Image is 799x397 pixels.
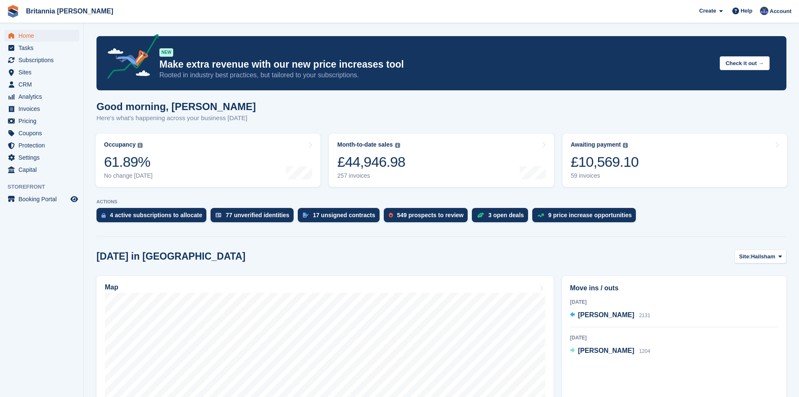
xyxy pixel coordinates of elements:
[570,298,778,306] div: [DATE]
[570,310,650,321] a: [PERSON_NAME] 2131
[537,213,544,217] img: price_increase_opportunities-93ffe204e8149a01c8c9dc8f82e8f89637d9d84a8eef4429ea346261dce0b2c0.svg
[104,153,153,171] div: 61.89%
[4,91,79,103] a: menu
[159,71,713,80] p: Rooted in industry best practices, but tailored to your subscriptions.
[18,115,69,127] span: Pricing
[105,284,118,291] h2: Map
[8,183,83,191] span: Storefront
[639,348,651,354] span: 1204
[18,164,69,176] span: Capital
[18,79,69,90] span: CRM
[623,143,628,148] img: icon-info-grey-7440780725fd019a000dd9b08b2336e03edf1995a4989e88bcd33f0948082b44.svg
[699,7,716,15] span: Create
[760,7,768,15] img: Lee Cradock
[18,193,69,205] span: Booking Portal
[18,30,69,42] span: Home
[18,54,69,66] span: Subscriptions
[548,212,632,218] div: 9 price increase opportunities
[770,7,791,16] span: Account
[313,212,375,218] div: 17 unsigned contracts
[720,56,770,70] button: Check it out →
[384,208,472,226] a: 549 prospects to review
[102,213,106,218] img: active_subscription_to_allocate_icon-d502201f5373d7db506a760aba3b589e785aa758c864c3986d89f69b8ff3...
[23,4,117,18] a: Britannia [PERSON_NAME]
[389,213,393,218] img: prospect-51fa495bee0391a8d652442698ab0144808aea92771e9ea1ae160a38d050c398.svg
[18,91,69,103] span: Analytics
[4,193,79,205] a: menu
[4,79,79,90] a: menu
[741,7,752,15] span: Help
[4,115,79,127] a: menu
[488,212,524,218] div: 3 open deals
[562,134,787,187] a: Awaiting payment £10,569.10 59 invoices
[100,34,159,82] img: price-adjustments-announcement-icon-8257ccfd72463d97f412b2fc003d46551f7dbcb40ab6d574587a9cd5c0d94...
[570,283,778,293] h2: Move ins / outs
[18,42,69,54] span: Tasks
[110,212,202,218] div: 4 active subscriptions to allocate
[4,164,79,176] a: menu
[211,208,298,226] a: 77 unverified identities
[571,172,639,179] div: 59 invoices
[4,66,79,78] a: menu
[18,152,69,163] span: Settings
[571,141,621,148] div: Awaiting payment
[739,252,751,261] span: Site:
[303,213,309,218] img: contract_signature_icon-13c848040528278c33f63329250d36e43548de30e8caae1d1a13099fd9432cc5.svg
[751,252,775,261] span: Hailsham
[96,101,256,112] h1: Good morning, [PERSON_NAME]
[18,103,69,115] span: Invoices
[4,30,79,42] a: menu
[226,212,289,218] div: 77 unverified identities
[570,334,778,342] div: [DATE]
[532,208,640,226] a: 9 price increase opportunities
[337,141,393,148] div: Month-to-date sales
[578,347,634,354] span: [PERSON_NAME]
[69,194,79,204] a: Preview store
[96,208,211,226] a: 4 active subscriptions to allocate
[159,58,713,71] p: Make extra revenue with our new price increases tool
[4,103,79,115] a: menu
[337,172,405,179] div: 257 invoices
[4,54,79,66] a: menu
[639,313,651,318] span: 2131
[18,66,69,78] span: Sites
[96,251,245,262] h2: [DATE] in [GEOGRAPHIC_DATA]
[18,127,69,139] span: Coupons
[4,42,79,54] a: menu
[734,250,786,263] button: Site: Hailsham
[395,143,400,148] img: icon-info-grey-7440780725fd019a000dd9b08b2336e03edf1995a4989e88bcd33f0948082b44.svg
[4,152,79,163] a: menu
[138,143,143,148] img: icon-info-grey-7440780725fd019a000dd9b08b2336e03edf1995a4989e88bcd33f0948082b44.svg
[4,139,79,151] a: menu
[104,141,135,148] div: Occupancy
[4,127,79,139] a: menu
[298,208,384,226] a: 17 unsigned contracts
[397,212,464,218] div: 549 prospects to review
[329,134,554,187] a: Month-to-date sales £44,946.98 257 invoices
[96,113,256,123] p: Here's what's happening across your business [DATE]
[7,5,19,18] img: stora-icon-8386f47178a22dfd0bd8f6a31ec36ba5ce8667c1dd55bd0f319d3a0aa187defe.svg
[477,212,484,218] img: deal-1b604bf984904fb50ccaf53a9ad4b4a5d6e5aea283cecdc64d6e3604feb123c2.svg
[337,153,405,171] div: £44,946.98
[570,346,650,357] a: [PERSON_NAME] 1204
[104,172,153,179] div: No change [DATE]
[571,153,639,171] div: £10,569.10
[472,208,532,226] a: 3 open deals
[578,311,634,318] span: [PERSON_NAME]
[96,199,786,205] p: ACTIONS
[18,139,69,151] span: Protection
[216,213,221,218] img: verify_identity-adf6edd0f0f0b5bbfe63781bf79b02c33cf7c696d77639b501bdc392416b5a36.svg
[96,134,320,187] a: Occupancy 61.89% No change [DATE]
[159,48,173,57] div: NEW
